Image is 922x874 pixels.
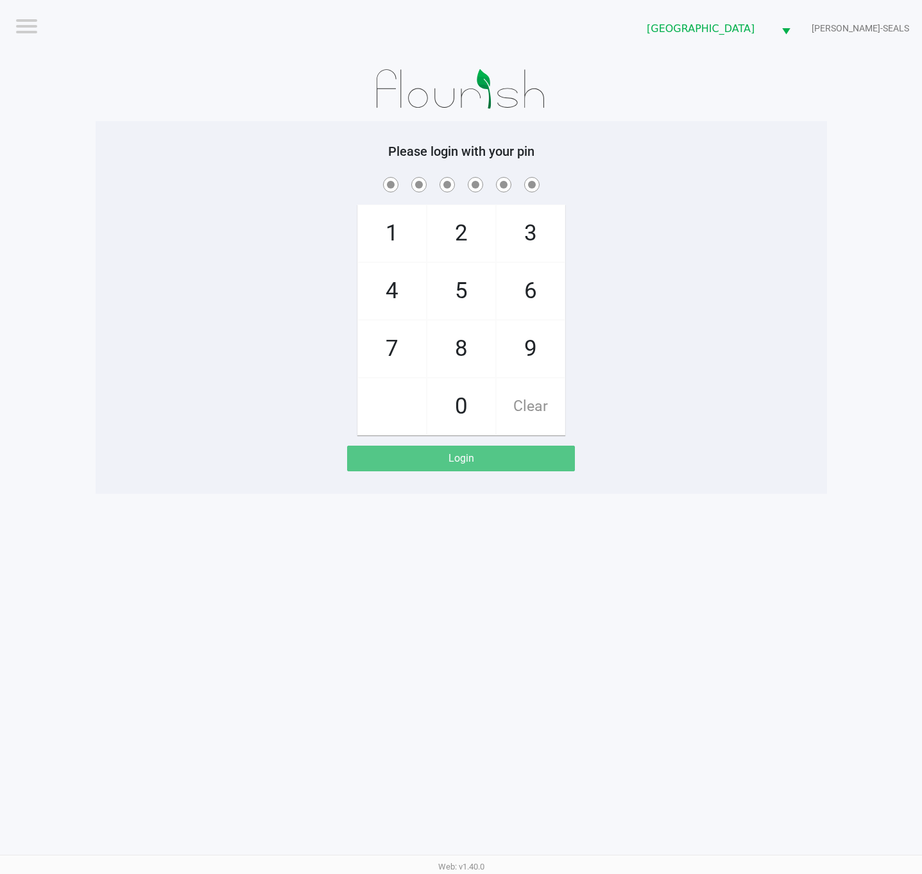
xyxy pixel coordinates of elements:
span: 2 [427,205,495,262]
span: 3 [497,205,565,262]
span: [PERSON_NAME]-SEALS [812,22,909,35]
span: 4 [358,263,426,319]
span: 1 [358,205,426,262]
button: Select [774,13,798,44]
span: 8 [427,321,495,377]
span: [GEOGRAPHIC_DATA] [647,21,766,37]
span: Web: v1.40.0 [438,862,484,871]
span: 5 [427,263,495,319]
span: 0 [427,378,495,435]
h5: Please login with your pin [105,144,817,159]
span: 9 [497,321,565,377]
span: Clear [497,378,565,435]
span: 6 [497,263,565,319]
span: 7 [358,321,426,377]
